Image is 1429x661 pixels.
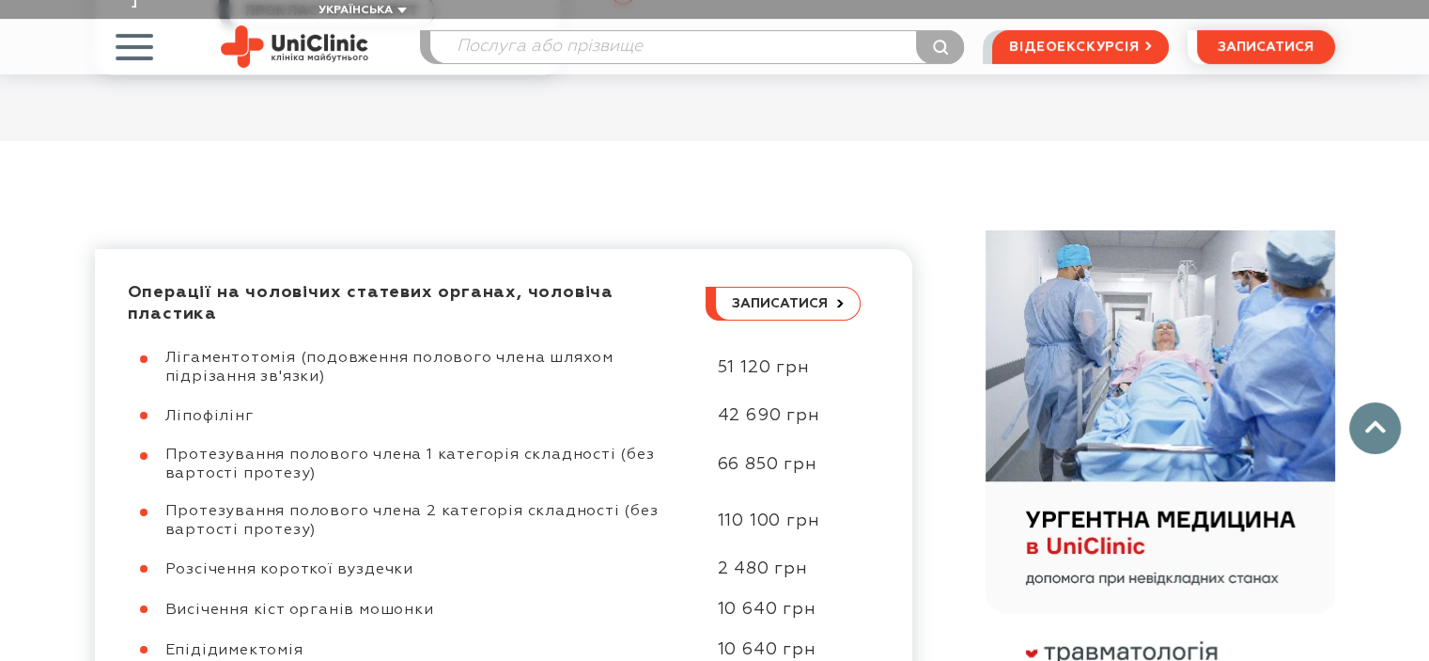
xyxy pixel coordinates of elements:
[732,297,828,310] span: записатися
[430,31,964,63] input: Послуга або прізвище
[699,405,861,427] div: 42 690 грн
[165,562,413,577] span: Розсічення короткої вуздечки
[128,282,706,325] div: Операції на чоловічих статевих органах, чоловіча пластика
[699,511,861,532] div: 110 100 грн
[165,409,254,424] span: Ліпофілінг
[314,4,407,18] button: Українська
[699,357,861,379] div: 51 120 грн
[1197,30,1335,64] button: записатися
[706,287,861,321] button: записатися
[699,454,861,476] div: 66 850 грн
[165,643,303,658] span: Епідідимектомія
[221,25,368,68] img: Uniclinic
[992,30,1168,64] a: відеоекскурсія
[699,599,861,621] div: 10 640 грн
[318,5,393,16] span: Українська
[165,351,614,385] span: Лігаментотомія (подовження полового члена шляхом підрізання зв'язки)
[699,559,861,580] div: 2 480 грн
[1218,40,1313,54] span: записатися
[165,448,655,481] span: Протезування полового члена 1 категорія складності (без вартості протезу)
[1009,31,1139,63] span: відеоекскурсія
[165,504,659,538] span: Протезування полового члена 2 категорія складності (без вартості протезу)
[699,639,861,661] div: 10 640 грн
[165,603,434,618] span: Висічення кіст органів мошонки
